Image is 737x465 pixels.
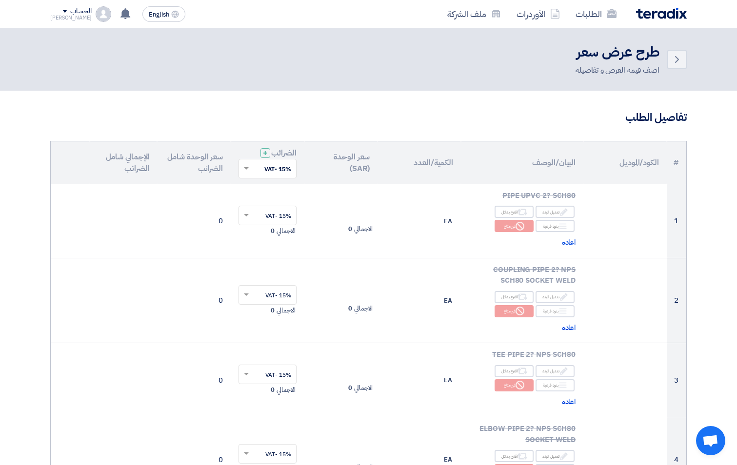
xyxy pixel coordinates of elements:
[231,141,304,184] th: الضرائب
[536,206,575,218] div: تعديل البند
[239,285,297,305] ng-select: VAT
[495,450,534,462] div: اقترح بدائل
[354,383,373,393] span: الاجمالي
[461,141,583,184] th: البيان/الوصف
[562,396,576,407] span: اعاده
[568,2,624,25] a: الطلبات
[536,365,575,377] div: تعديل البند
[271,306,275,315] span: 0
[502,190,576,201] span: PIPE UPVC 2? SCH80
[348,224,352,234] span: 0
[142,6,185,22] button: English
[583,141,667,184] th: الكود/الموديل
[562,237,576,248] span: اعاده
[239,206,297,225] ng-select: VAT
[439,2,509,25] a: ملف الشركة
[495,379,534,391] div: غير متاح
[444,296,452,306] span: EA
[667,184,686,258] td: 1
[277,385,295,395] span: الاجمالي
[157,141,231,184] th: سعر الوحدة شامل الضرائب
[348,383,352,393] span: 0
[696,426,725,455] a: Open chat
[157,343,231,417] td: 0
[636,8,687,19] img: Teradix logo
[495,291,534,303] div: اقترح بدائل
[277,226,295,236] span: الاجمالي
[348,304,352,313] span: 0
[536,379,575,391] div: بنود فرعية
[576,64,659,76] div: اضف قيمه العرض و تفاصيله
[157,184,231,258] td: 0
[667,258,686,343] td: 2
[444,216,452,226] span: EA
[667,141,686,184] th: #
[492,349,576,360] span: TEE PIPE 2? NPS SCH80
[149,11,169,18] span: English
[444,375,452,385] span: EA
[495,305,534,317] div: غير متاح
[239,444,297,464] ng-select: VAT
[444,455,452,465] span: EA
[576,43,659,62] h2: طرح عرض سعر
[50,15,92,20] div: [PERSON_NAME]
[536,291,575,303] div: تعديل البند
[536,450,575,462] div: تعديل البند
[157,258,231,343] td: 0
[495,365,534,377] div: اقترح بدائل
[536,305,575,317] div: بنود فرعية
[562,322,576,333] span: اعاده
[495,206,534,218] div: اقترح بدائل
[536,220,575,232] div: بنود فرعية
[354,304,373,313] span: الاجمالي
[493,264,576,286] span: COUPLING PIPE 2? NPS SCH80 SOCKET WELD
[667,343,686,417] td: 3
[90,141,157,184] th: الإجمالي شامل الضرائب
[495,220,534,232] div: غير متاح
[271,385,275,395] span: 0
[509,2,568,25] a: الأوردرات
[304,141,378,184] th: سعر الوحدة (SAR)
[354,224,373,234] span: الاجمالي
[50,110,687,125] h3: تفاصيل الطلب
[96,6,111,22] img: profile_test.png
[378,141,461,184] th: الكمية/العدد
[479,423,576,445] span: ELBOW PIPE 2? NPS SCH80 SOCKET WELD
[263,147,268,159] span: +
[70,7,91,16] div: الحساب
[239,365,297,384] ng-select: VAT
[277,306,295,315] span: الاجمالي
[271,226,275,236] span: 0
